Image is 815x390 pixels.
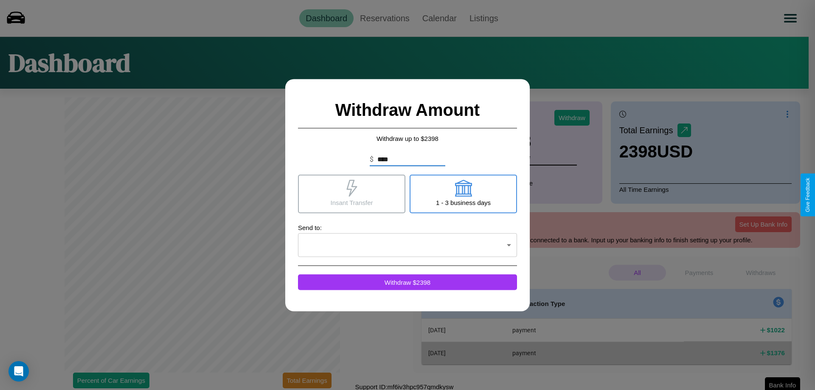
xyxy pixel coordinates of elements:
p: $ [370,154,374,164]
p: Withdraw up to $ 2398 [298,132,517,144]
div: Open Intercom Messenger [8,361,29,382]
p: 1 - 3 business days [436,196,491,208]
button: Withdraw $2398 [298,274,517,290]
p: Send to: [298,222,517,233]
h2: Withdraw Amount [298,92,517,128]
p: Insant Transfer [330,196,373,208]
div: Give Feedback [805,178,811,212]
